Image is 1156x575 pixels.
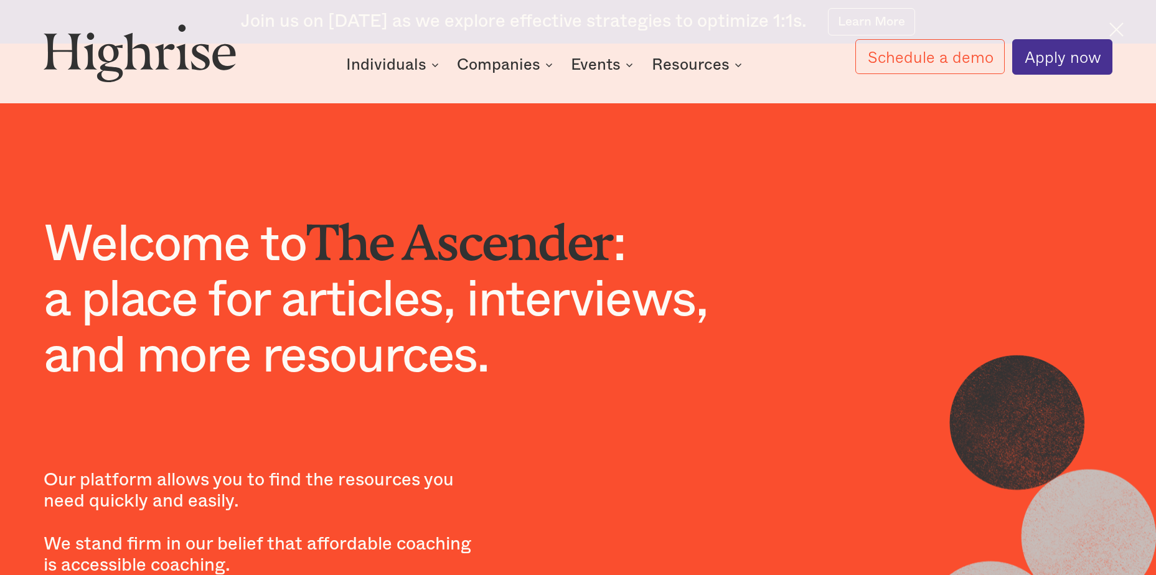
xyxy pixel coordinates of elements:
[1012,39,1113,74] a: Apply now
[346,57,426,72] div: Individuals
[457,57,540,72] div: Companies
[44,202,741,384] h1: Welcome to : a place for articles, interviews, and more resources.
[571,57,621,72] div: Events
[44,24,237,82] img: Highrise logo
[306,213,613,246] span: The Ascender
[457,57,557,72] div: Companies
[855,39,1005,74] a: Schedule a demo
[346,57,443,72] div: Individuals
[652,57,746,72] div: Resources
[652,57,730,72] div: Resources
[571,57,637,72] div: Events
